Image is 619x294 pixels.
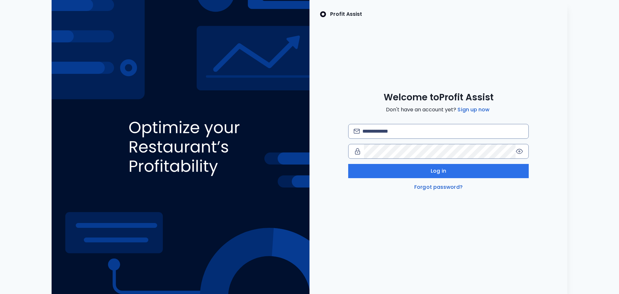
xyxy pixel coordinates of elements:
[384,92,494,103] span: Welcome to Profit Assist
[330,10,362,18] p: Profit Assist
[386,106,491,114] span: Don't have an account yet?
[354,129,360,134] img: email
[413,183,464,191] a: Forgot password?
[320,10,326,18] img: SpotOn Logo
[348,164,529,178] button: Log in
[431,167,446,175] span: Log in
[456,106,491,114] a: Sign up now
